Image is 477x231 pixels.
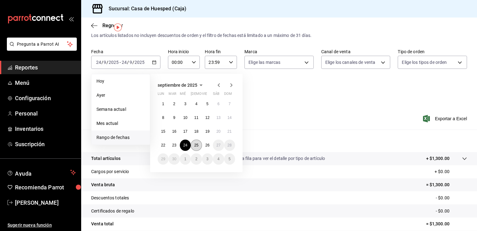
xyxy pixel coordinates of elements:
[169,92,176,98] abbr: martes
[180,140,191,151] button: 24 de septiembre de 2025
[132,60,134,65] span: /
[15,63,76,72] span: Reportes
[180,98,191,110] button: 3 de septiembre de 2025
[194,115,198,120] abbr: 11 de septiembre de 2025
[202,153,213,165] button: 3 de octubre de 2025
[216,115,220,120] abbr: 13 de septiembre de 2025
[120,60,121,65] span: -
[191,153,202,165] button: 2 de octubre de 2025
[183,115,187,120] abbr: 10 de septiembre de 2025
[91,49,160,54] label: Fecha
[248,59,280,65] span: Elige las marcas
[91,221,114,227] p: Venta total
[17,41,67,48] span: Pregunta a Parrot AI
[191,92,228,98] abbr: jueves
[202,92,207,98] abbr: viernes
[102,23,123,28] span: Regresar
[96,92,145,99] span: Ayer
[101,60,103,65] span: /
[158,140,169,151] button: 22 de septiembre de 2025
[402,59,447,65] span: Elige los tipos de orden
[162,115,164,120] abbr: 8 de septiembre de 2025
[172,129,176,134] abbr: 16 de septiembre de 2025
[180,112,191,123] button: 10 de septiembre de 2025
[206,157,209,161] abbr: 3 de octubre de 2025
[213,98,224,110] button: 6 de septiembre de 2025
[91,137,467,145] p: Resumen
[191,112,202,123] button: 11 de septiembre de 2025
[195,157,198,161] abbr: 2 de octubre de 2025
[15,94,76,102] span: Configuración
[436,195,467,201] p: - $0.00
[435,168,467,175] p: + $0.00
[191,126,202,137] button: 18 de septiembre de 2025
[134,60,145,65] input: ----
[96,60,101,65] input: --
[158,83,197,88] span: septiembre de 2025
[121,60,127,65] input: --
[184,102,186,106] abbr: 3 de septiembre de 2025
[129,60,132,65] input: --
[69,16,74,21] button: open_drawer_menu
[195,102,198,106] abbr: 4 de septiembre de 2025
[228,129,232,134] abbr: 21 de septiembre de 2025
[15,198,76,207] span: [PERSON_NAME]
[206,102,209,106] abbr: 5 de septiembre de 2025
[224,126,235,137] button: 21 de septiembre de 2025
[224,98,235,110] button: 7 de septiembre de 2025
[169,153,179,165] button: 30 de septiembre de 2025
[158,126,169,137] button: 15 de septiembre de 2025
[228,115,232,120] abbr: 14 de septiembre de 2025
[202,98,213,110] button: 5 de septiembre de 2025
[108,60,119,65] input: ----
[15,140,76,148] span: Suscripción
[191,98,202,110] button: 4 de septiembre de 2025
[158,92,164,98] abbr: lunes
[96,106,145,113] span: Semana actual
[162,102,164,106] abbr: 1 de septiembre de 2025
[424,115,467,122] button: Exportar a Excel
[96,134,145,141] span: Rango de fechas
[168,49,200,54] label: Hora inicio
[7,222,76,228] span: Sugerir nueva función
[169,98,179,110] button: 2 de septiembre de 2025
[191,140,202,151] button: 25 de septiembre de 2025
[158,153,169,165] button: 29 de septiembre de 2025
[96,120,145,127] span: Mes actual
[217,102,219,106] abbr: 6 de septiembre de 2025
[398,49,467,54] label: Tipo de orden
[224,140,235,151] button: 28 de septiembre de 2025
[169,112,179,123] button: 9 de septiembre de 2025
[213,112,224,123] button: 13 de septiembre de 2025
[15,183,76,192] span: Recomienda Parrot
[426,182,467,188] p: = $1,300.00
[161,143,165,147] abbr: 22 de septiembre de 2025
[202,140,213,151] button: 26 de septiembre de 2025
[426,221,467,227] p: = $1,300.00
[169,140,179,151] button: 23 de septiembre de 2025
[180,126,191,137] button: 17 de septiembre de 2025
[426,155,450,162] p: + $1,300.00
[180,92,186,98] abbr: miércoles
[213,153,224,165] button: 4 de octubre de 2025
[194,143,198,147] abbr: 25 de septiembre de 2025
[224,153,235,165] button: 5 de octubre de 2025
[161,157,165,161] abbr: 29 de septiembre de 2025
[205,129,209,134] abbr: 19 de septiembre de 2025
[325,59,375,65] span: Elige los canales de venta
[184,157,186,161] abbr: 1 de octubre de 2025
[229,102,231,106] abbr: 7 de septiembre de 2025
[213,126,224,137] button: 20 de septiembre de 2025
[221,155,325,162] p: Da clic en la fila para ver el detalle por tipo de artículo
[91,208,134,214] p: Certificados de regalo
[91,182,115,188] p: Venta bruta
[7,38,77,51] button: Pregunta a Parrot AI
[183,129,187,134] abbr: 17 de septiembre de 2025
[161,129,165,134] abbr: 15 de septiembre de 2025
[224,112,235,123] button: 14 de septiembre de 2025
[205,143,209,147] abbr: 26 de septiembre de 2025
[114,23,122,31] img: Tooltip marker
[127,60,129,65] span: /
[173,102,175,106] abbr: 2 de septiembre de 2025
